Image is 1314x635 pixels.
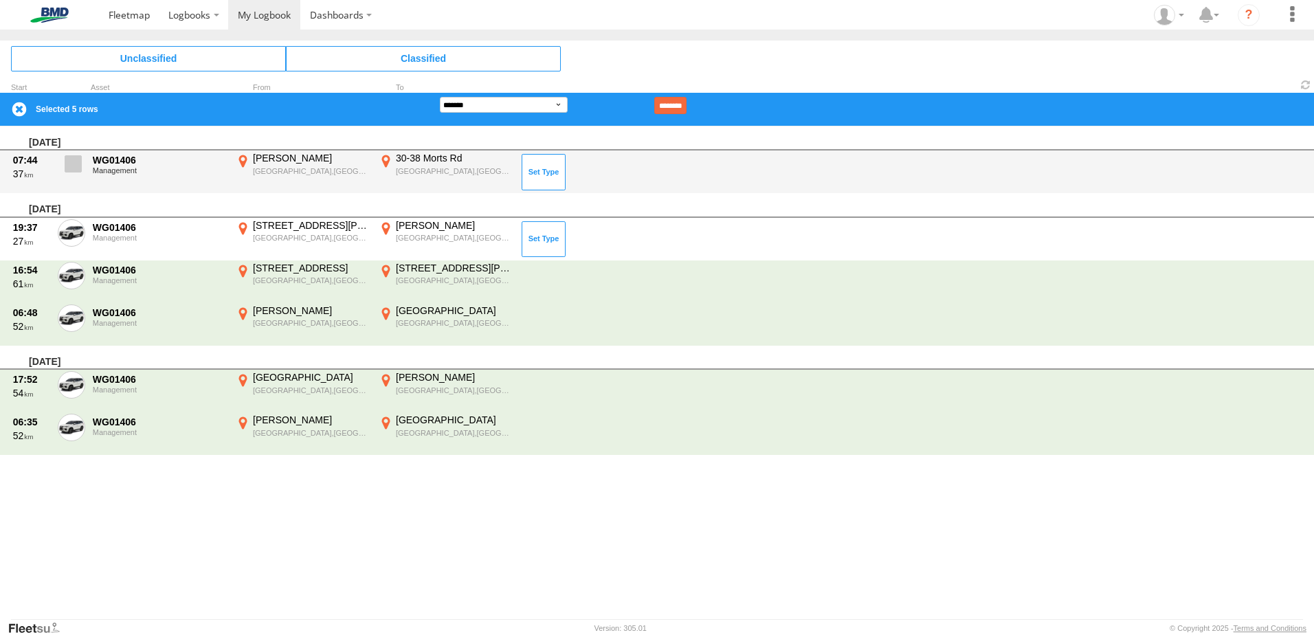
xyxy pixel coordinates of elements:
[377,414,514,454] label: Click to View Event Location
[234,262,371,302] label: Click to View Event Location
[93,373,226,386] div: WG01406
[253,428,369,438] div: [GEOGRAPHIC_DATA],[GEOGRAPHIC_DATA]
[253,276,369,285] div: [GEOGRAPHIC_DATA],[GEOGRAPHIC_DATA]
[13,430,50,442] div: 52
[286,46,561,71] span: Click to view Classified Trips
[8,621,71,635] a: Visit our Website
[13,154,50,166] div: 07:44
[396,414,512,426] div: [GEOGRAPHIC_DATA]
[234,152,371,192] label: Click to View Event Location
[13,168,50,180] div: 37
[234,304,371,344] label: Click to View Event Location
[396,219,512,232] div: [PERSON_NAME]
[234,219,371,259] label: Click to View Event Location
[13,387,50,399] div: 54
[13,373,50,386] div: 17:52
[396,276,512,285] div: [GEOGRAPHIC_DATA],[GEOGRAPHIC_DATA]
[253,386,369,395] div: [GEOGRAPHIC_DATA],[GEOGRAPHIC_DATA]
[377,219,514,259] label: Click to View Event Location
[253,233,369,243] div: [GEOGRAPHIC_DATA],[GEOGRAPHIC_DATA]
[93,307,226,319] div: WG01406
[253,371,369,383] div: [GEOGRAPHIC_DATA]
[253,318,369,328] div: [GEOGRAPHIC_DATA],[GEOGRAPHIC_DATA]
[594,624,647,632] div: Version: 305.01
[253,414,369,426] div: [PERSON_NAME]
[234,85,371,91] div: From
[13,416,50,428] div: 06:35
[253,166,369,176] div: [GEOGRAPHIC_DATA],[GEOGRAPHIC_DATA]
[93,166,226,175] div: Management
[13,235,50,247] div: 27
[396,371,512,383] div: [PERSON_NAME]
[522,154,566,190] button: Click to Set
[253,152,369,164] div: [PERSON_NAME]
[93,386,226,394] div: Management
[234,371,371,411] label: Click to View Event Location
[93,276,226,285] div: Management
[396,262,512,274] div: [STREET_ADDRESS][PERSON_NAME]
[396,428,512,438] div: [GEOGRAPHIC_DATA],[GEOGRAPHIC_DATA]
[1234,624,1306,632] a: Terms and Conditions
[396,318,512,328] div: [GEOGRAPHIC_DATA],[GEOGRAPHIC_DATA]
[93,319,226,327] div: Management
[93,154,226,166] div: WG01406
[396,152,512,164] div: 30-38 Morts Rd
[93,221,226,234] div: WG01406
[93,428,226,436] div: Management
[93,264,226,276] div: WG01406
[93,234,226,242] div: Management
[522,221,566,257] button: Click to Set
[1238,4,1260,26] i: ?
[234,414,371,454] label: Click to View Event Location
[13,307,50,319] div: 06:48
[13,264,50,276] div: 16:54
[253,262,369,274] div: [STREET_ADDRESS]
[377,262,514,302] label: Click to View Event Location
[13,278,50,290] div: 61
[377,85,514,91] div: To
[396,386,512,395] div: [GEOGRAPHIC_DATA],[GEOGRAPHIC_DATA]
[253,304,369,317] div: [PERSON_NAME]
[396,166,512,176] div: [GEOGRAPHIC_DATA],[GEOGRAPHIC_DATA]
[11,85,52,91] div: Click to Sort
[396,233,512,243] div: [GEOGRAPHIC_DATA],[GEOGRAPHIC_DATA]
[93,416,226,428] div: WG01406
[14,8,85,23] img: bmd-logo.svg
[11,46,286,71] span: Click to view Unclassified Trips
[377,371,514,411] label: Click to View Event Location
[396,304,512,317] div: [GEOGRAPHIC_DATA]
[13,221,50,234] div: 19:37
[91,85,228,91] div: Asset
[253,219,369,232] div: [STREET_ADDRESS][PERSON_NAME]
[1149,5,1189,25] div: Ali Farhat
[377,304,514,344] label: Click to View Event Location
[1170,624,1306,632] div: © Copyright 2025 -
[377,152,514,192] label: Click to View Event Location
[13,320,50,333] div: 52
[1298,78,1314,91] span: Refresh
[11,101,27,118] label: Clear Selection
